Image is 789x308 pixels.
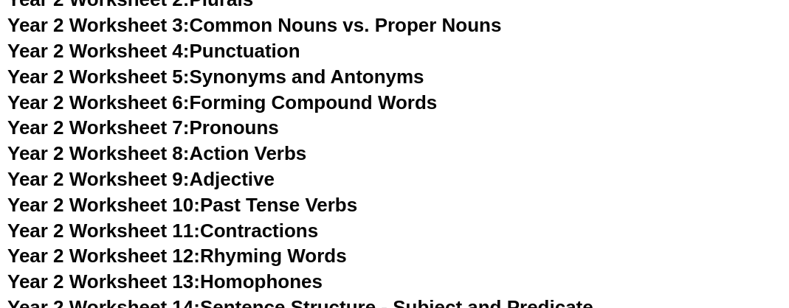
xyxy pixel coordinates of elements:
[7,40,190,62] span: Year 2 Worksheet 4:
[7,116,279,139] a: Year 2 Worksheet 7:Pronouns
[7,194,200,216] span: Year 2 Worksheet 10:
[7,142,190,164] span: Year 2 Worksheet 8:
[7,116,190,139] span: Year 2 Worksheet 7:
[7,245,347,267] a: Year 2 Worksheet 12:Rhyming Words
[7,142,306,164] a: Year 2 Worksheet 8:Action Verbs
[7,91,190,113] span: Year 2 Worksheet 6:
[7,14,190,36] span: Year 2 Worksheet 3:
[7,91,437,113] a: Year 2 Worksheet 6:Forming Compound Words
[7,66,424,88] a: Year 2 Worksheet 5:Synonyms and Antonyms
[7,66,190,88] span: Year 2 Worksheet 5:
[7,168,190,190] span: Year 2 Worksheet 9:
[7,40,300,62] a: Year 2 Worksheet 4:Punctuation
[7,245,200,267] span: Year 2 Worksheet 12:
[7,270,323,293] a: Year 2 Worksheet 13:Homophones
[7,14,502,36] a: Year 2 Worksheet 3:Common Nouns vs. Proper Nouns
[7,194,357,216] a: Year 2 Worksheet 10:Past Tense Verbs
[7,220,200,242] span: Year 2 Worksheet 11:
[7,168,275,190] a: Year 2 Worksheet 9:Adjective
[7,270,200,293] span: Year 2 Worksheet 13:
[7,220,318,242] a: Year 2 Worksheet 11:Contractions
[543,142,789,308] iframe: Chat Widget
